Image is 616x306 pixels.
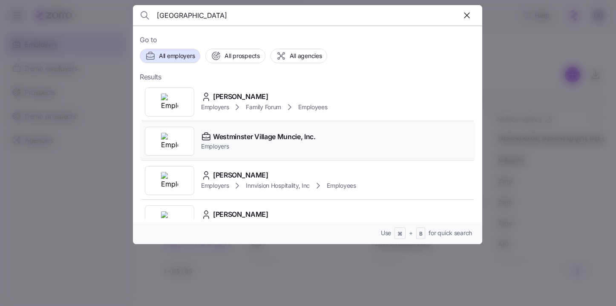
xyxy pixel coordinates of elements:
span: Westminster Village Muncie, Inc. [213,131,316,142]
span: All prospects [225,52,259,60]
span: Employees [298,103,327,111]
span: Innvision Hospitality, Inc [246,181,310,190]
span: Go to [140,35,475,45]
span: Family Forum [246,103,281,111]
img: Employer logo [161,211,178,228]
span: [PERSON_NAME] [213,91,268,102]
span: Employers [201,103,229,111]
span: ⌘ [397,230,403,238]
button: All prospects [205,49,265,63]
img: Employer logo [161,133,178,150]
span: + [409,229,413,237]
span: B [419,230,423,238]
span: Employees [327,181,356,190]
span: Use [381,229,391,237]
span: [PERSON_NAME] [213,170,268,181]
span: Employers [201,181,229,190]
img: Employer logo [161,93,178,111]
span: Employers [201,142,316,151]
span: Results [140,72,161,82]
button: All employers [140,49,200,63]
span: for quick search [429,229,472,237]
img: Employer logo [161,172,178,189]
button: All agencies [271,49,328,63]
span: All agencies [290,52,322,60]
span: All employers [159,52,195,60]
span: [PERSON_NAME] [213,209,268,220]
